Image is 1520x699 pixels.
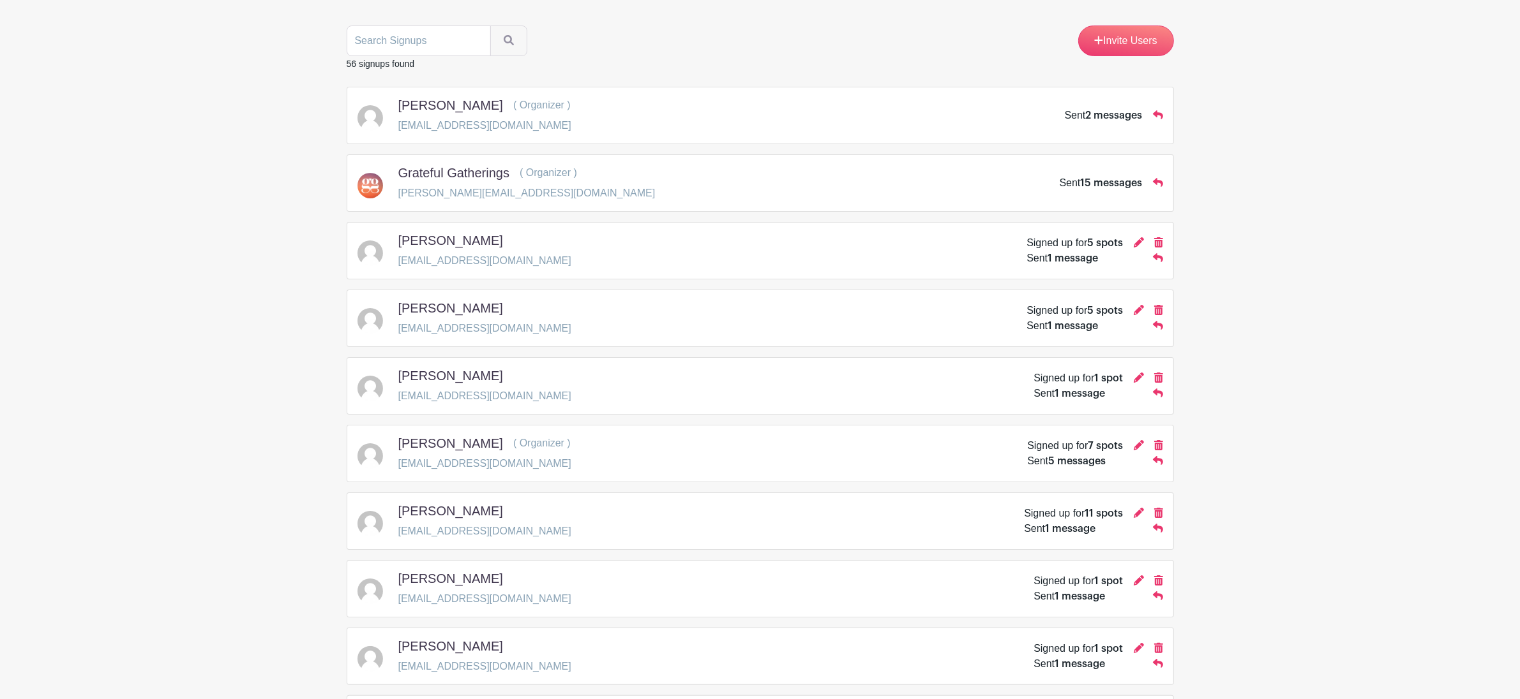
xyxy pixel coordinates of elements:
p: [EMAIL_ADDRESS][DOMAIN_NAME] [398,591,571,607]
p: [EMAIL_ADDRESS][DOMAIN_NAME] [398,659,571,674]
h5: [PERSON_NAME] [398,98,503,113]
span: 1 message [1048,321,1098,331]
img: default-ce2991bfa6775e67f084385cd625a349d9dcbb7a52a09fb2fda1e96e2d18dcdb.png [357,578,383,604]
div: Signed up for [1027,303,1123,318]
p: [EMAIL_ADDRESS][DOMAIN_NAME] [398,253,571,269]
span: ( Organizer ) [513,99,571,110]
div: Signed up for [1027,235,1123,251]
img: default-ce2991bfa6775e67f084385cd625a349d9dcbb7a52a09fb2fda1e96e2d18dcdb.png [357,308,383,334]
h5: [PERSON_NAME] [398,571,503,586]
img: default-ce2991bfa6775e67f084385cd625a349d9dcbb7a52a09fb2fda1e96e2d18dcdb.png [357,511,383,536]
h5: [PERSON_NAME] [398,436,503,451]
p: [EMAIL_ADDRESS][DOMAIN_NAME] [398,321,571,336]
div: Signed up for [1024,506,1123,521]
span: 1 message [1055,659,1105,669]
span: 1 message [1055,388,1105,399]
span: 1 spot [1095,644,1124,654]
span: 7 spots [1088,441,1124,451]
div: Sent [1034,656,1105,672]
h5: [PERSON_NAME] [398,233,503,248]
h5: [PERSON_NAME] [398,368,503,383]
img: default-ce2991bfa6775e67f084385cd625a349d9dcbb7a52a09fb2fda1e96e2d18dcdb.png [357,240,383,266]
span: 15 messages [1081,178,1143,188]
div: Signed up for [1034,573,1123,589]
div: Signed up for [1034,641,1123,656]
img: gg-logo-planhero-final.png [357,173,383,198]
div: Sent [1027,251,1098,266]
span: ( Organizer ) [520,167,577,178]
img: default-ce2991bfa6775e67f084385cd625a349d9dcbb7a52a09fb2fda1e96e2d18dcdb.png [357,646,383,672]
span: 5 spots [1088,238,1124,248]
span: 1 spot [1095,576,1124,586]
span: 1 message [1045,524,1095,534]
span: 1 message [1055,591,1105,601]
img: default-ce2991bfa6775e67f084385cd625a349d9dcbb7a52a09fb2fda1e96e2d18dcdb.png [357,105,383,131]
h5: Grateful Gatherings [398,165,510,180]
span: ( Organizer ) [513,438,571,448]
div: Sent [1027,318,1098,334]
span: 1 spot [1095,373,1124,383]
div: Sent [1024,521,1095,536]
p: [EMAIL_ADDRESS][DOMAIN_NAME] [398,118,571,133]
p: [EMAIL_ADDRESS][DOMAIN_NAME] [398,524,571,539]
div: Sent [1065,108,1143,123]
p: [EMAIL_ADDRESS][DOMAIN_NAME] [398,456,571,471]
h5: [PERSON_NAME] [398,503,503,519]
div: Sent [1034,386,1105,401]
span: 2 messages [1086,110,1143,121]
span: 11 spots [1085,508,1124,519]
div: Sent [1060,175,1143,191]
span: 5 messages [1048,456,1106,466]
span: 5 spots [1088,305,1124,316]
h5: [PERSON_NAME] [398,300,503,316]
p: [EMAIL_ADDRESS][DOMAIN_NAME] [398,388,571,404]
span: 1 message [1048,253,1098,263]
img: default-ce2991bfa6775e67f084385cd625a349d9dcbb7a52a09fb2fda1e96e2d18dcdb.png [357,376,383,401]
div: Sent [1034,589,1105,604]
input: Search Signups [347,26,491,56]
small: 56 signups found [347,59,415,69]
div: Signed up for [1027,438,1123,453]
h5: [PERSON_NAME] [398,638,503,654]
a: Invite Users [1078,26,1174,56]
p: [PERSON_NAME][EMAIL_ADDRESS][DOMAIN_NAME] [398,186,656,201]
img: default-ce2991bfa6775e67f084385cd625a349d9dcbb7a52a09fb2fda1e96e2d18dcdb.png [357,443,383,469]
div: Sent [1027,453,1106,469]
div: Signed up for [1034,371,1123,386]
